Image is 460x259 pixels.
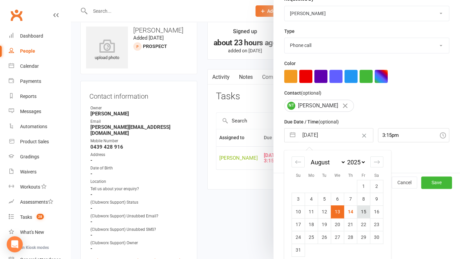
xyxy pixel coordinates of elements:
[9,89,71,104] a: Reports
[318,218,331,231] td: Tuesday, August 19, 2025
[20,169,36,174] div: Waivers
[9,179,71,195] a: Workouts
[284,89,321,97] label: Contact
[284,60,296,67] label: Color
[358,129,370,142] button: Clear Date
[20,199,53,205] div: Assessments
[20,63,39,69] div: Calendar
[357,193,370,205] td: Friday, August 8, 2025
[318,231,331,244] td: Tuesday, August 26, 2025
[322,173,326,178] small: Tu
[308,173,314,178] small: Mo
[20,214,32,220] div: Tasks
[331,193,344,205] td: Wednesday, August 6, 2025
[357,218,370,231] td: Friday, August 22, 2025
[331,218,344,231] td: Wednesday, August 20, 2025
[357,231,370,244] td: Friday, August 29, 2025
[20,124,47,129] div: Automations
[305,205,318,218] td: Monday, August 11, 2025
[344,205,357,218] td: Thursday, August 14, 2025
[331,231,344,244] td: Wednesday, August 27, 2025
[370,205,383,218] td: Saturday, August 16, 2025
[20,154,39,159] div: Gradings
[318,193,331,205] td: Tuesday, August 5, 2025
[20,139,49,144] div: Product Sales
[7,236,23,252] div: Open Intercom Messenger
[421,176,452,189] button: Save
[9,119,71,134] a: Automations
[20,109,41,114] div: Messages
[20,48,35,54] div: People
[9,225,71,240] a: What's New
[301,90,321,96] small: (optional)
[362,173,365,178] small: Fr
[292,231,305,244] td: Sunday, August 24, 2025
[292,156,305,167] div: Move backward to switch to the previous month.
[20,33,43,39] div: Dashboard
[292,193,305,205] td: Sunday, August 3, 2025
[331,205,344,218] td: Selected. Wednesday, August 13, 2025
[20,79,41,84] div: Payments
[9,149,71,164] a: Gradings
[374,173,379,178] small: Sa
[334,173,340,178] small: We
[344,193,357,205] td: Thursday, August 7, 2025
[292,218,305,231] td: Sunday, August 17, 2025
[370,218,383,231] td: Saturday, August 23, 2025
[9,195,71,210] a: Assessments
[20,94,36,99] div: Reports
[36,214,44,219] span: 28
[318,119,339,124] small: (optional)
[284,149,323,156] label: Email preferences
[20,229,44,235] div: What's New
[9,164,71,179] a: Waivers
[296,173,301,178] small: Su
[284,100,354,112] div: [PERSON_NAME]
[392,176,417,189] button: Cancel
[305,193,318,205] td: Monday, August 4, 2025
[9,74,71,89] a: Payments
[318,205,331,218] td: Tuesday, August 12, 2025
[370,231,383,244] td: Saturday, August 30, 2025
[284,28,295,35] label: Type
[8,7,25,23] a: Clubworx
[9,44,71,59] a: People
[370,180,383,193] td: Saturday, August 2, 2025
[9,29,71,44] a: Dashboard
[292,205,305,218] td: Sunday, August 10, 2025
[344,218,357,231] td: Thursday, August 21, 2025
[9,210,71,225] a: Tasks 28
[370,156,383,167] div: Move forward to switch to the next month.
[348,173,353,178] small: Th
[292,244,305,256] td: Sunday, August 31, 2025
[357,180,370,193] td: Friday, August 1, 2025
[9,59,71,74] a: Calendar
[284,118,339,125] label: Due Date / Time
[305,218,318,231] td: Monday, August 18, 2025
[305,231,318,244] td: Monday, August 25, 2025
[287,102,295,110] span: NT
[9,104,71,119] a: Messages
[357,205,370,218] td: Friday, August 15, 2025
[20,184,40,190] div: Workouts
[370,193,383,205] td: Saturday, August 9, 2025
[9,134,71,149] a: Product Sales
[344,231,357,244] td: Thursday, August 28, 2025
